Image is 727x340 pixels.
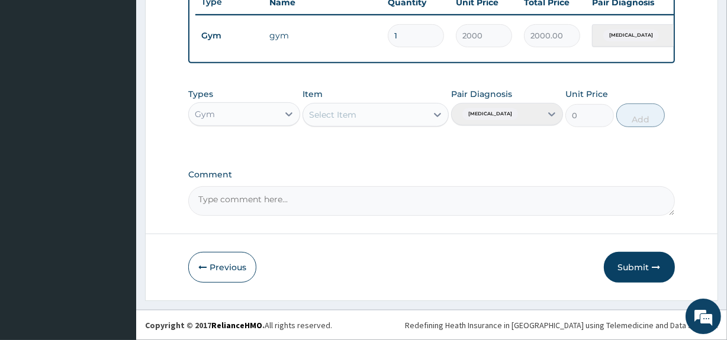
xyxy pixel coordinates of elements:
strong: Copyright © 2017 . [145,320,265,331]
textarea: Type your message and hit 'Enter' [6,220,226,261]
span: We're online! [69,98,163,217]
button: Submit [604,252,675,283]
div: Select Item [309,109,356,121]
label: Unit Price [565,88,608,100]
label: Pair Diagnosis [451,88,512,100]
a: RelianceHMO [211,320,262,331]
button: Add [616,103,665,127]
label: Item [303,88,323,100]
div: Minimize live chat window [194,6,223,34]
div: Chat with us now [62,66,199,82]
label: Comment [188,170,674,180]
div: Gym [195,108,215,120]
td: Gym [195,25,263,47]
div: Redefining Heath Insurance in [GEOGRAPHIC_DATA] using Telemedicine and Data Science! [405,319,718,331]
footer: All rights reserved. [136,310,727,340]
img: d_794563401_company_1708531726252_794563401 [22,59,48,89]
label: Types [188,89,213,99]
td: gym [263,24,382,47]
button: Previous [188,252,256,283]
